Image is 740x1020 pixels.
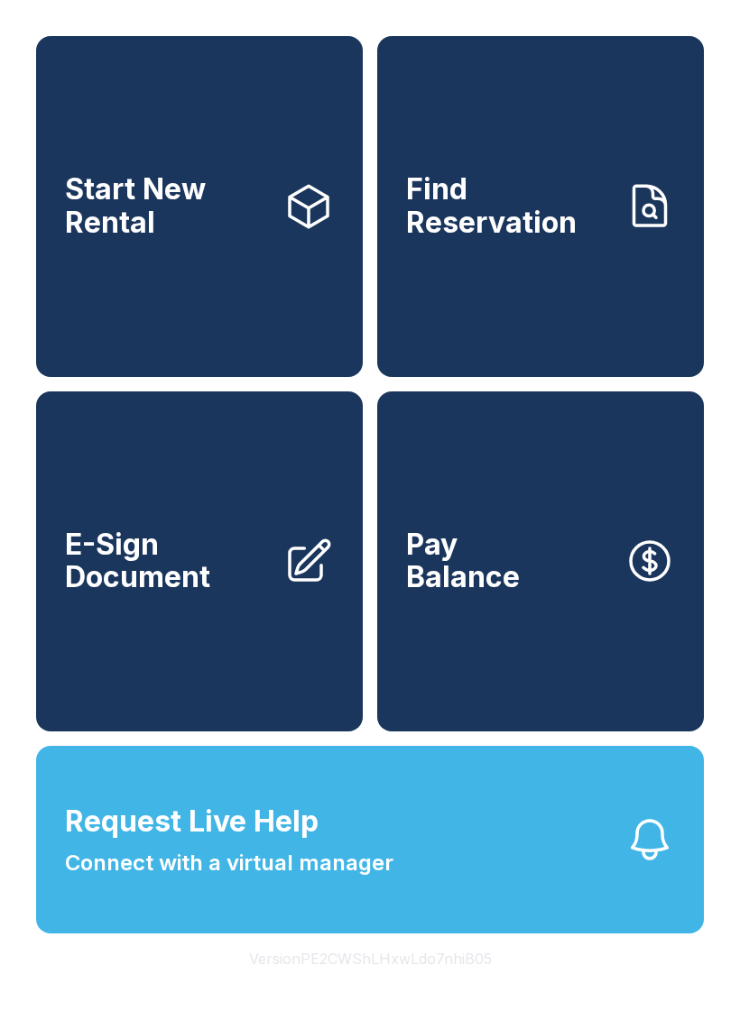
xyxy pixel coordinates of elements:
span: Request Live Help [65,800,319,843]
button: Request Live HelpConnect with a virtual manager [36,746,704,933]
button: VersionPE2CWShLHxwLdo7nhiB05 [235,933,506,984]
span: Start New Rental [65,173,269,239]
span: Find Reservation [406,173,610,239]
span: E-Sign Document [65,528,269,594]
a: PayBalance [377,391,704,732]
span: Pay Balance [406,528,520,594]
a: E-Sign Document [36,391,363,732]
a: Start New Rental [36,36,363,377]
span: Connect with a virtual manager [65,847,393,879]
a: Find Reservation [377,36,704,377]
